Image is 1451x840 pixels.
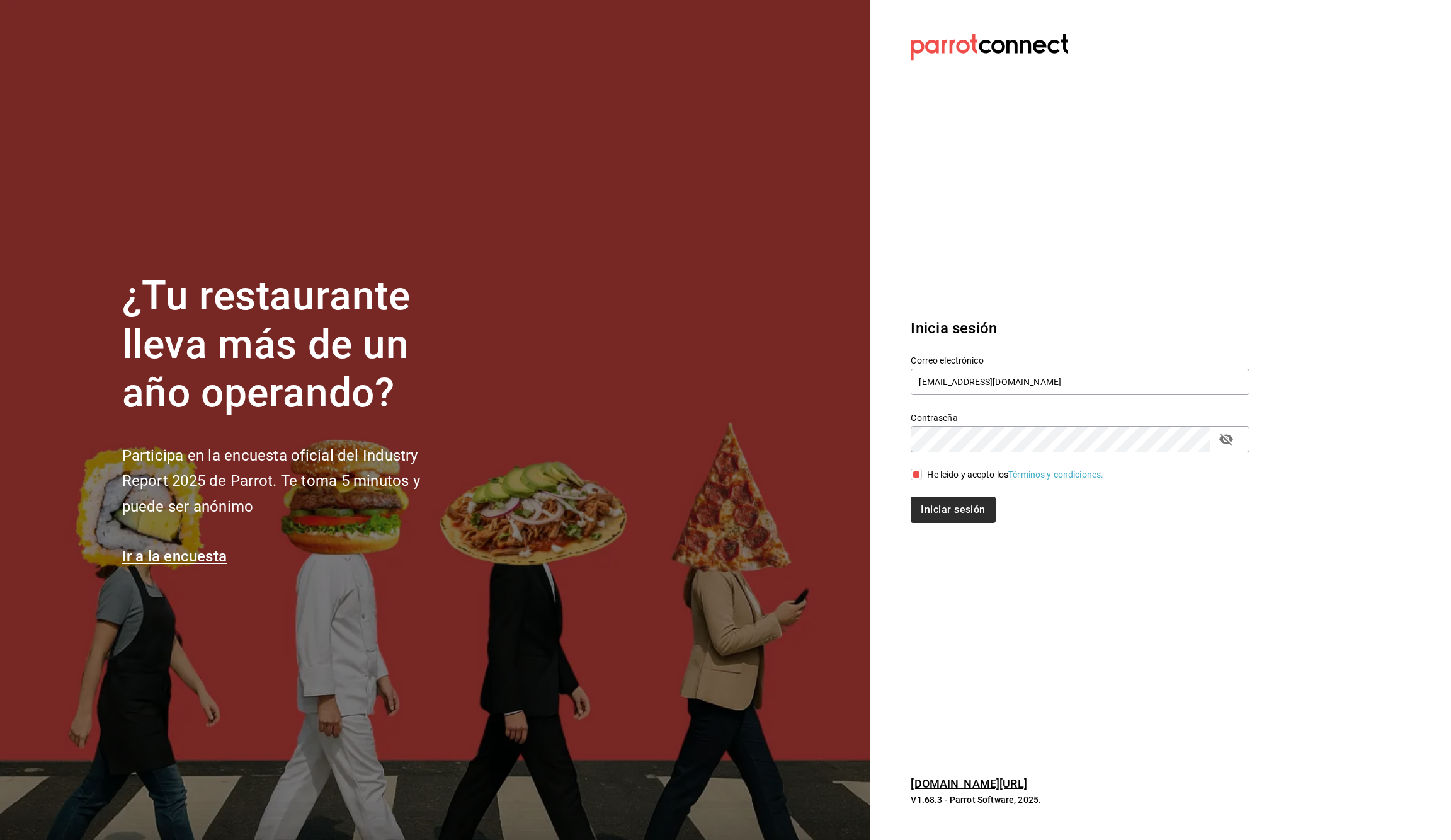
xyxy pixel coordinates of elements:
[927,468,1103,481] div: He leído y acepto los
[911,497,995,523] button: Iniciar sesión
[911,793,1249,806] p: V1.68.3 - Parrot Software, 2025.
[911,356,1249,365] label: Correo electrónico
[1215,429,1237,450] button: passwordField
[911,777,1027,790] a: [DOMAIN_NAME][URL]
[911,317,1249,340] h3: Inicia sesión
[122,272,462,417] h1: ¿Tu restaurante lleva más de un año operando?
[122,548,227,565] a: Ir a la encuesta
[1008,469,1103,480] a: Términos y condiciones.
[122,443,462,520] h2: Participa en la encuesta oficial del Industry Report 2025 de Parrot. Te toma 5 minutos y puede se...
[911,369,1249,395] input: Ingresa tu correo electrónico
[911,413,1249,422] label: Contraseña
